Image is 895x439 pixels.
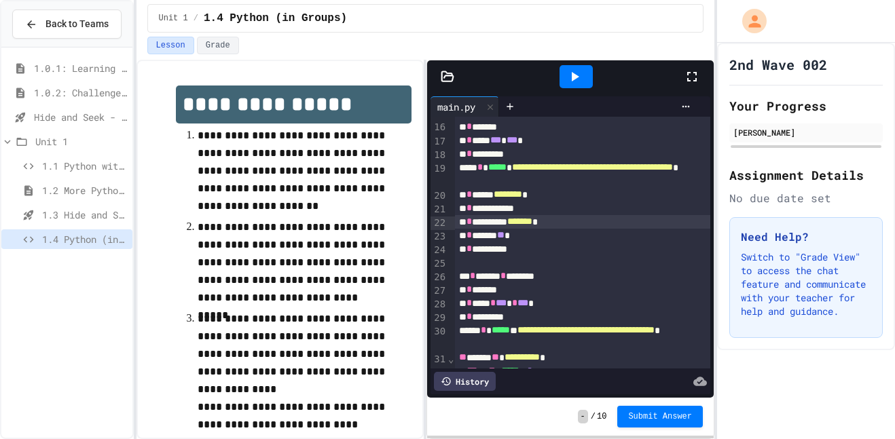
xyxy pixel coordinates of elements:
div: My Account [728,5,770,37]
span: Fold line [447,367,454,378]
div: 25 [431,257,447,271]
span: / [194,13,198,24]
button: Back to Teams [12,9,122,39]
div: 31 [431,353,447,366]
span: 1.3 Hide and Seek [42,208,127,222]
div: 17 [431,135,447,149]
span: - [578,410,588,423]
div: 29 [431,311,447,325]
h2: Your Progress [729,96,883,115]
div: main.py [431,96,499,117]
h3: Need Help? [741,229,871,245]
button: Submit Answer [617,406,703,427]
div: 28 [431,298,447,311]
p: Switch to "Grade View" to access the chat feature and communicate with your teacher for help and ... [741,250,871,318]
span: Back to Teams [45,17,109,31]
div: 21 [431,203,447,216]
span: 1.0.1: Learning to Solve Hard Problems [34,61,127,75]
span: 1.4 Python (in Groups) [42,232,127,246]
div: 23 [431,230,447,244]
div: 30 [431,325,447,352]
span: 1.4 Python (in Groups) [204,10,347,26]
span: 1.0.2: Challenge Problem - The Bridge [34,85,127,100]
div: 32 [431,366,447,380]
div: History [434,372,496,391]
span: 10 [597,411,606,422]
button: Lesson [147,37,194,54]
div: 19 [431,162,447,189]
div: [PERSON_NAME] [733,126,879,138]
span: Hide and Seek - SUB [34,110,127,124]
button: Grade [197,37,239,54]
div: No due date set [729,190,883,206]
div: 20 [431,189,447,203]
span: 1.2 More Python (using Turtle) [42,183,127,197]
h2: Assignment Details [729,166,883,185]
div: 22 [431,216,447,230]
span: 1.1 Python with Turtle [42,159,127,173]
div: 24 [431,244,447,257]
span: Submit Answer [628,411,692,422]
span: Unit 1 [159,13,188,24]
div: 27 [431,284,447,298]
span: / [591,411,596,422]
div: main.py [431,100,482,114]
h1: 2nd Wave 002 [729,55,827,74]
div: 16 [431,121,447,134]
span: Unit 1 [35,134,127,149]
div: 26 [431,271,447,284]
div: 18 [431,149,447,162]
span: Fold line [447,354,454,364]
